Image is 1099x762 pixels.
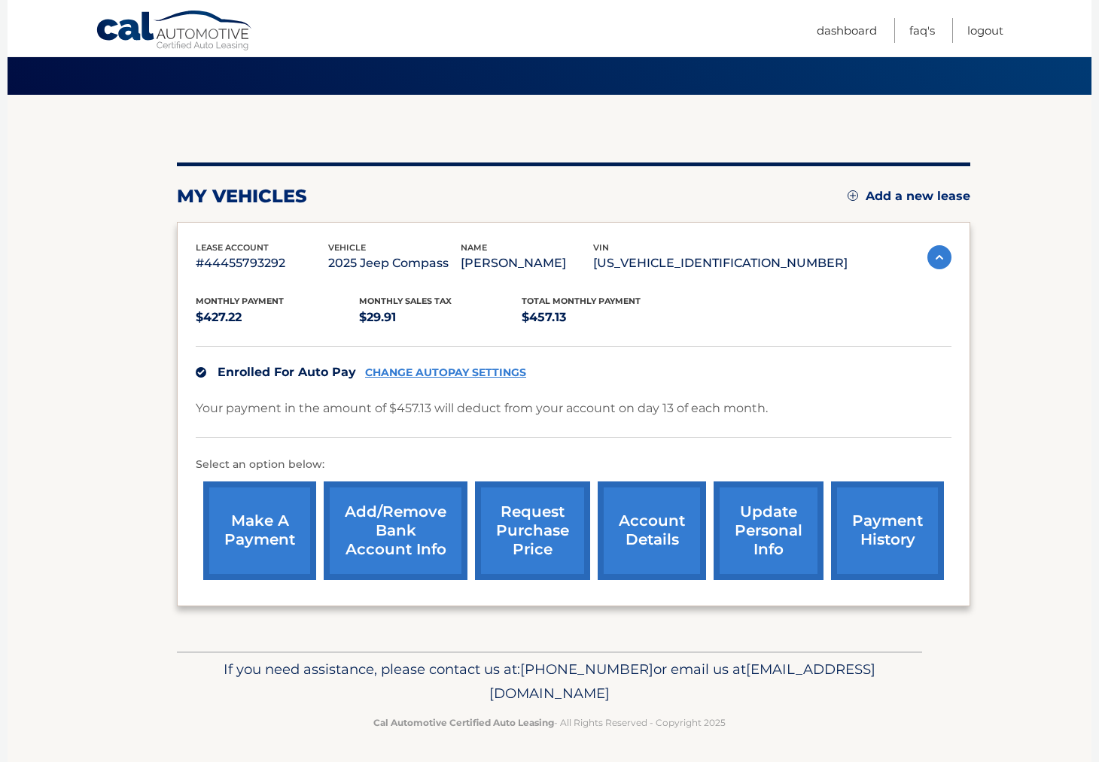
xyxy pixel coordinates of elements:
span: vin [593,242,609,253]
a: account details [598,481,706,580]
span: Monthly sales Tax [359,296,452,306]
a: Add/Remove bank account info [324,481,467,580]
img: accordion-active.svg [927,245,951,269]
span: Enrolled For Auto Pay [218,365,356,379]
img: add.svg [848,190,858,201]
p: - All Rights Reserved - Copyright 2025 [187,715,912,730]
p: $457.13 [522,307,685,328]
p: If you need assistance, please contact us at: or email us at [187,657,912,706]
p: [US_VEHICLE_IDENTIFICATION_NUMBER] [593,253,848,274]
a: CHANGE AUTOPAY SETTINGS [365,366,526,379]
strong: Cal Automotive Certified Auto Leasing [373,717,554,728]
img: check.svg [196,367,206,378]
p: 2025 Jeep Compass [328,253,461,274]
p: [PERSON_NAME] [461,253,593,274]
a: Logout [967,18,1003,43]
a: make a payment [203,481,316,580]
span: Monthly Payment [196,296,284,306]
p: $29.91 [359,307,522,328]
span: Total Monthly Payment [522,296,641,306]
h2: my vehicles [177,185,307,208]
span: name [461,242,487,253]
p: $427.22 [196,307,359,328]
span: lease account [196,242,269,253]
a: payment history [831,481,944,580]
a: Dashboard [817,18,877,43]
span: [PHONE_NUMBER] [520,660,653,678]
span: vehicle [328,242,366,253]
a: Cal Automotive [96,10,254,53]
a: update personal info [714,481,823,580]
a: Add a new lease [848,189,970,204]
p: Select an option below: [196,456,951,474]
p: #44455793292 [196,253,328,274]
p: Your payment in the amount of $457.13 will deduct from your account on day 13 of each month. [196,398,768,419]
a: FAQ's [909,18,935,43]
a: request purchase price [475,481,590,580]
